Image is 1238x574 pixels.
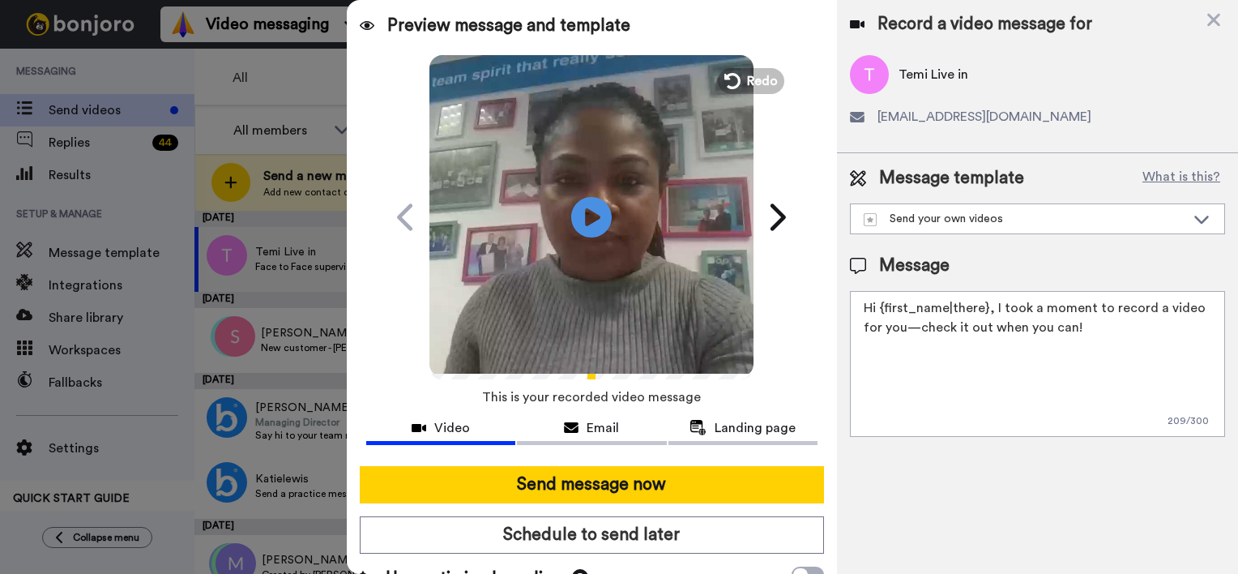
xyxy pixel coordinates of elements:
[879,166,1024,191] span: Message template
[879,254,950,278] span: Message
[482,379,701,415] span: This is your recorded video message
[864,211,1185,227] div: Send your own videos
[715,418,796,438] span: Landing page
[877,107,1091,126] span: [EMAIL_ADDRESS][DOMAIN_NAME]
[434,418,470,438] span: Video
[360,516,824,554] button: Schedule to send later
[360,466,824,503] button: Send message now
[850,291,1225,437] textarea: Hi {first_name|there}, I took a moment to record a video for you—check it out when you can!
[864,213,877,226] img: demo-template.svg
[1138,166,1225,191] button: What is this?
[587,418,619,438] span: Email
